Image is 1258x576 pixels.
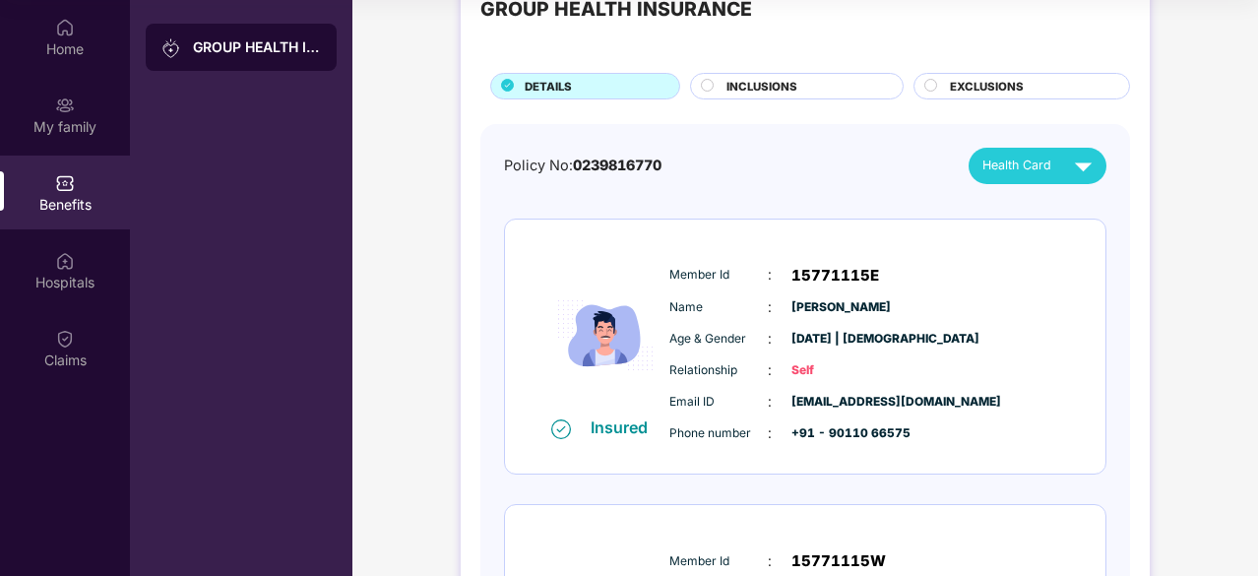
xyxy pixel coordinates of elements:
span: Health Card [982,156,1051,175]
img: svg+xml;base64,PHN2ZyB3aWR0aD0iMjAiIGhlaWdodD0iMjAiIHZpZXdCb3g9IjAgMCAyMCAyMCIgZmlsbD0ibm9uZSIgeG... [55,96,75,115]
span: Relationship [669,361,768,380]
span: : [768,296,772,318]
span: INCLUSIONS [726,78,797,96]
img: svg+xml;base64,PHN2ZyBpZD0iSG9tZSIgeG1sbnM9Imh0dHA6Ly93d3cudzMub3JnLzIwMDAvc3ZnIiB3aWR0aD0iMjAiIG... [55,18,75,37]
span: [EMAIL_ADDRESS][DOMAIN_NAME] [791,393,890,412]
div: Policy No: [504,155,661,177]
img: svg+xml;base64,PHN2ZyB4bWxucz0iaHR0cDovL3d3dy53My5vcmcvMjAwMC9zdmciIHdpZHRoPSIxNiIgaGVpZ2h0PSIxNi... [551,419,571,439]
span: Member Id [669,266,768,285]
img: icon [546,254,664,416]
img: svg+xml;base64,PHN2ZyBpZD0iQ2xhaW0iIHhtbG5zPSJodHRwOi8vd3d3LnczLm9yZy8yMDAwL3N2ZyIgd2lkdGg9IjIwIi... [55,329,75,349]
span: : [768,391,772,413]
span: 15771115E [791,264,879,288]
span: 15771115W [791,549,886,573]
span: : [768,328,772,350]
span: DETAILS [525,78,572,96]
span: EXCLUSIONS [950,78,1024,96]
span: Phone number [669,424,768,443]
img: svg+xml;base64,PHN2ZyB4bWxucz0iaHR0cDovL3d3dy53My5vcmcvMjAwMC9zdmciIHZpZXdCb3g9IjAgMCAyNCAyNCIgd2... [1066,149,1101,183]
span: Age & Gender [669,330,768,349]
img: svg+xml;base64,PHN2ZyBpZD0iQmVuZWZpdHMiIHhtbG5zPSJodHRwOi8vd3d3LnczLm9yZy8yMDAwL3N2ZyIgd2lkdGg9Ij... [55,173,75,193]
span: +91 - 90110 66575 [791,424,890,443]
img: svg+xml;base64,PHN2ZyB3aWR0aD0iMjAiIGhlaWdodD0iMjAiIHZpZXdCb3g9IjAgMCAyMCAyMCIgZmlsbD0ibm9uZSIgeG... [161,38,181,58]
span: Self [791,361,890,380]
span: : [768,359,772,381]
span: [PERSON_NAME] [791,298,890,317]
span: 0239816770 [573,157,661,173]
div: GROUP HEALTH INSURANCE [193,37,321,57]
span: [DATE] | [DEMOGRAPHIC_DATA] [791,330,890,349]
span: : [768,264,772,286]
span: Member Id [669,552,768,571]
button: Health Card [969,148,1106,184]
span: Name [669,298,768,317]
span: : [768,422,772,444]
img: svg+xml;base64,PHN2ZyBpZD0iSG9zcGl0YWxzIiB4bWxucz0iaHR0cDovL3d3dy53My5vcmcvMjAwMC9zdmciIHdpZHRoPS... [55,251,75,271]
span: Email ID [669,393,768,412]
div: Insured [591,417,660,437]
span: : [768,550,772,572]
